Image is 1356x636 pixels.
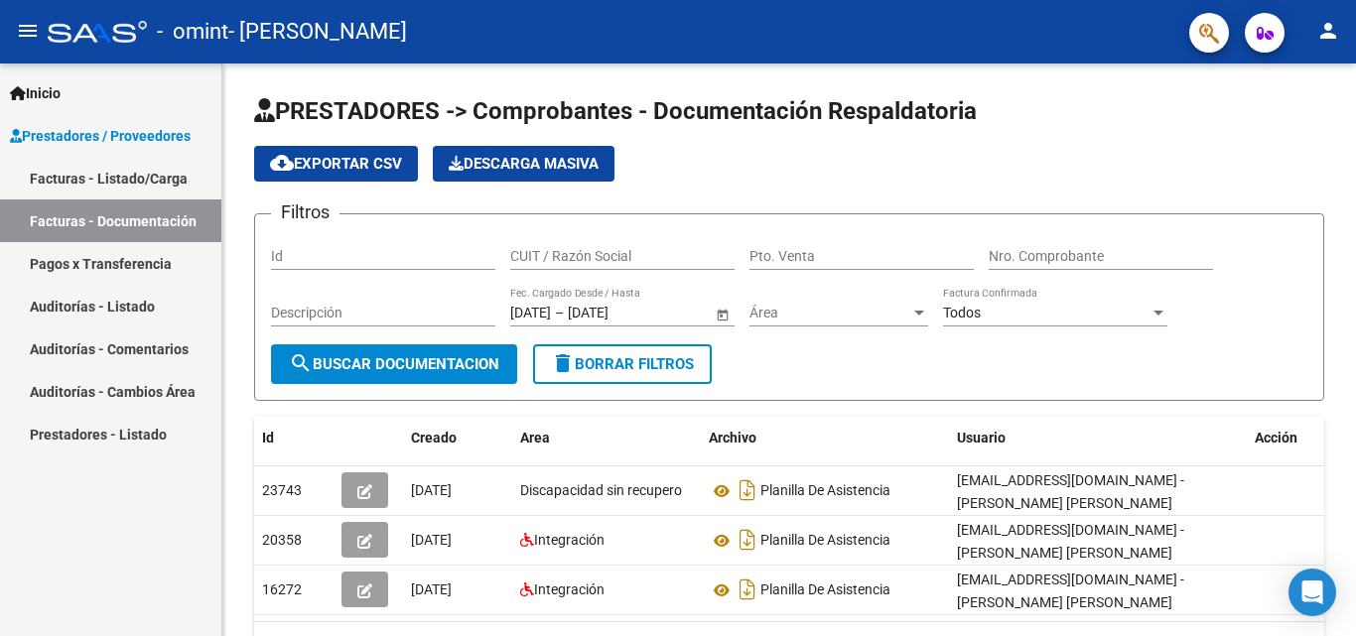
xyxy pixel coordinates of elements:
[10,125,191,147] span: Prestadores / Proveedores
[701,417,949,459] datatable-header-cell: Archivo
[289,351,313,375] mat-icon: search
[957,522,1184,561] span: [EMAIL_ADDRESS][DOMAIN_NAME] - [PERSON_NAME] [PERSON_NAME]
[551,351,575,375] mat-icon: delete
[943,305,981,320] span: Todos
[289,355,499,373] span: Buscar Documentacion
[270,155,402,173] span: Exportar CSV
[254,146,418,182] button: Exportar CSV
[254,97,977,125] span: PRESTADORES -> Comprobantes - Documentación Respaldatoria
[749,305,910,321] span: Área
[1288,569,1336,616] div: Open Intercom Messenger
[949,417,1247,459] datatable-header-cell: Usuario
[254,417,334,459] datatable-header-cell: Id
[433,146,614,182] app-download-masive: Descarga masiva de comprobantes (adjuntos)
[262,430,274,445] span: Id
[433,146,614,182] button: Descarga Masiva
[157,10,228,54] span: - omint
[551,355,694,373] span: Borrar Filtros
[403,417,512,459] datatable-header-cell: Creado
[270,151,294,175] mat-icon: cloud_download
[568,305,665,321] input: Fecha fin
[735,573,760,605] i: Descargar documento
[760,533,890,549] span: Planilla De Asistencia
[709,430,756,445] span: Archivo
[1316,19,1340,43] mat-icon: person
[271,198,339,226] h3: Filtros
[411,430,457,445] span: Creado
[512,417,701,459] datatable-header-cell: Area
[760,582,890,598] span: Planilla De Asistencia
[735,524,760,556] i: Descargar documento
[262,482,302,498] span: 23743
[262,581,302,597] span: 16272
[271,344,517,384] button: Buscar Documentacion
[534,581,605,597] span: Integración
[262,532,302,548] span: 20358
[449,155,599,173] span: Descarga Masiva
[411,482,452,498] span: [DATE]
[712,304,733,324] button: Open calendar
[411,532,452,548] span: [DATE]
[533,344,712,384] button: Borrar Filtros
[1247,417,1346,459] datatable-header-cell: Acción
[411,581,452,597] span: [DATE]
[735,474,760,506] i: Descargar documento
[1255,430,1297,445] span: Acción
[555,305,564,321] span: –
[510,305,551,321] input: Fecha inicio
[16,19,40,43] mat-icon: menu
[760,483,890,499] span: Planilla De Asistencia
[520,430,550,445] span: Area
[957,572,1184,610] span: [EMAIL_ADDRESS][DOMAIN_NAME] - [PERSON_NAME] [PERSON_NAME]
[534,532,605,548] span: Integración
[957,472,1184,511] span: [EMAIL_ADDRESS][DOMAIN_NAME] - [PERSON_NAME] [PERSON_NAME]
[228,10,407,54] span: - [PERSON_NAME]
[520,482,682,498] span: Discapacidad sin recupero
[957,430,1006,445] span: Usuario
[10,82,61,104] span: Inicio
